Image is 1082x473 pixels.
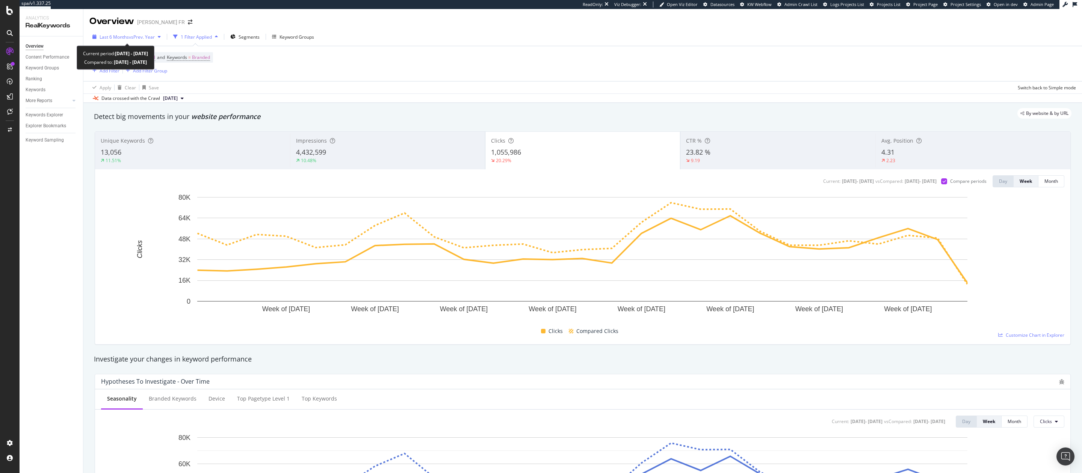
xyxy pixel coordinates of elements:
a: Explorer Bookmarks [26,122,78,130]
span: Keywords [167,54,187,60]
span: Logs Projects List [830,2,864,7]
text: 0 [187,298,190,305]
button: Day [956,416,977,428]
button: 1 Filter Applied [170,31,221,43]
button: Week [1014,175,1038,187]
div: Week [1020,178,1032,184]
button: Apply [89,81,111,93]
button: Add Filter [89,66,119,75]
span: Admin Page [1031,2,1054,7]
div: 11.51% [106,157,121,164]
text: 64K [178,214,190,222]
text: Week of [DATE] [706,305,754,313]
span: vs Prev. Year [129,34,155,40]
span: Impressions [296,137,327,144]
span: Clicks [549,327,563,336]
div: Apply [100,84,111,91]
button: Last 6 MonthsvsPrev. Year [89,31,164,43]
text: Week of [DATE] [351,305,399,313]
div: Switch back to Simple mode [1018,84,1076,91]
text: Week of [DATE] [795,305,843,313]
span: 1,055,986 [491,148,521,157]
div: Day [962,418,970,425]
button: [DATE] [160,94,187,103]
text: Week of [DATE] [529,305,576,313]
a: Overview [26,42,78,50]
div: RealKeywords [26,21,77,30]
span: Datasources [710,2,734,7]
div: bug [1059,379,1064,384]
span: Open in dev [994,2,1018,7]
div: Ranking [26,75,42,83]
a: Project Page [906,2,938,8]
text: 60K [178,460,190,468]
span: CTR % [686,137,702,144]
div: Keywords [26,86,45,94]
div: Keyword Sampling [26,136,64,144]
div: vs Compared : [875,178,903,184]
span: 2025 Sep. 2nd [163,95,178,102]
a: Admin Page [1023,2,1054,8]
span: By website & by URL [1026,111,1068,116]
span: Unique Keywords [101,137,145,144]
div: Content Performance [26,53,69,61]
button: Day [993,175,1014,187]
div: Top Keywords [302,395,337,402]
div: legacy label [1017,108,1071,119]
button: Switch back to Simple mode [1015,81,1076,93]
a: Open Viz Editor [659,2,698,8]
button: Segments [227,31,263,43]
a: Keyword Groups [26,64,78,72]
div: Seasonality [107,395,137,402]
a: Ranking [26,75,78,83]
svg: A chart. [101,193,1064,324]
span: Clicks [491,137,505,144]
text: Week of [DATE] [884,305,932,313]
div: arrow-right-arrow-left [188,20,192,25]
div: Current: [832,418,849,425]
div: Branded Keywords [149,395,196,402]
div: Top pagetype Level 1 [237,395,290,402]
div: Overview [89,15,134,28]
button: Week [977,416,1002,428]
button: Month [1038,175,1064,187]
a: Keyword Sampling [26,136,78,144]
div: vs Compared : [884,418,912,425]
div: Add Filter [100,68,119,74]
div: 9.19 [691,157,700,164]
div: 1 Filter Applied [181,34,212,40]
span: = [188,54,191,60]
div: Explorer Bookmarks [26,122,66,130]
a: Keywords [26,86,78,94]
span: 13,056 [101,148,121,157]
a: Logs Projects List [823,2,864,8]
span: Project Page [913,2,938,7]
div: Clear [125,84,136,91]
span: 23.82 % [686,148,710,157]
text: 16K [178,277,190,284]
button: Month [1002,416,1028,428]
div: Investigate your changes in keyword performance [94,354,1071,364]
div: Overview [26,42,44,50]
div: ReadOnly: [583,2,603,8]
a: Open in dev [987,2,1018,8]
text: 80K [178,434,190,441]
span: Projects List [877,2,901,7]
span: 4.31 [881,148,895,157]
div: Week [983,418,995,425]
div: Save [149,84,159,91]
div: Analytics [26,15,77,21]
div: Day [999,178,1007,184]
div: [DATE] - [DATE] [851,418,883,425]
span: Admin Crawl List [784,2,818,7]
button: Clicks [1034,416,1064,428]
span: Project Settings [951,2,981,7]
button: Add Filter Group [123,66,167,75]
div: Current: [823,178,840,184]
div: 20.29% [496,157,511,164]
button: Keyword Groups [269,31,317,43]
div: [DATE] - [DATE] [913,418,945,425]
span: Branded [192,52,210,63]
div: 2.23 [886,157,895,164]
span: Last 6 Months [100,34,129,40]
